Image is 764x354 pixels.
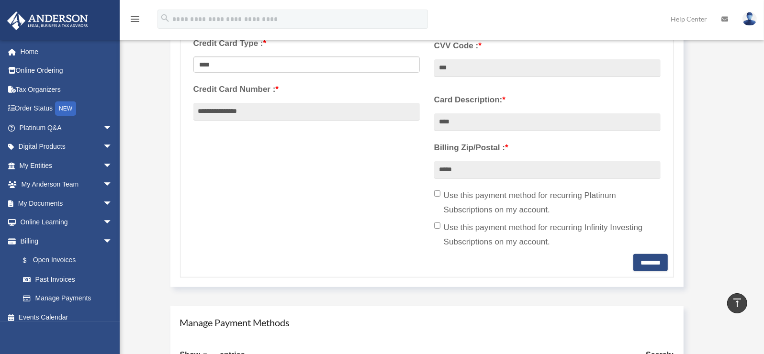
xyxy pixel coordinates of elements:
img: Anderson Advisors Platinum Portal [4,11,91,30]
h4: Manage Payment Methods [180,316,674,329]
a: $Open Invoices [13,251,127,270]
a: Online Learningarrow_drop_down [7,213,127,232]
a: Events Calendar [7,308,127,327]
input: Use this payment method for recurring Platinum Subscriptions on my account. [434,190,440,197]
label: Use this payment method for recurring Infinity Investing Subscriptions on my account. [434,221,661,249]
label: Credit Card Type : [193,36,420,51]
a: Manage Payments [13,289,122,308]
div: NEW [55,101,76,116]
a: Past Invoices [13,270,127,289]
a: Order StatusNEW [7,99,127,119]
label: CVV Code : [434,39,661,53]
a: vertical_align_top [727,293,747,313]
a: menu [129,17,141,25]
span: arrow_drop_down [103,213,122,232]
a: Digital Productsarrow_drop_down [7,137,127,156]
label: Billing Zip/Postal : [434,141,661,155]
span: $ [28,254,33,266]
span: arrow_drop_down [103,194,122,213]
a: My Documentsarrow_drop_down [7,194,127,213]
i: vertical_align_top [731,297,743,309]
i: search [160,13,170,23]
a: My Entitiesarrow_drop_down [7,156,127,175]
span: arrow_drop_down [103,175,122,195]
label: Card Description: [434,93,661,107]
span: arrow_drop_down [103,232,122,251]
span: arrow_drop_down [103,156,122,176]
a: Home [7,42,127,61]
a: My Anderson Teamarrow_drop_down [7,175,127,194]
a: Billingarrow_drop_down [7,232,127,251]
span: arrow_drop_down [103,137,122,157]
a: Tax Organizers [7,80,127,99]
a: Online Ordering [7,61,127,80]
label: Credit Card Number : [193,82,420,97]
span: arrow_drop_down [103,118,122,138]
a: Platinum Q&Aarrow_drop_down [7,118,127,137]
img: User Pic [742,12,757,26]
i: menu [129,13,141,25]
input: Use this payment method for recurring Infinity Investing Subscriptions on my account. [434,222,440,229]
label: Use this payment method for recurring Platinum Subscriptions on my account. [434,188,661,217]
